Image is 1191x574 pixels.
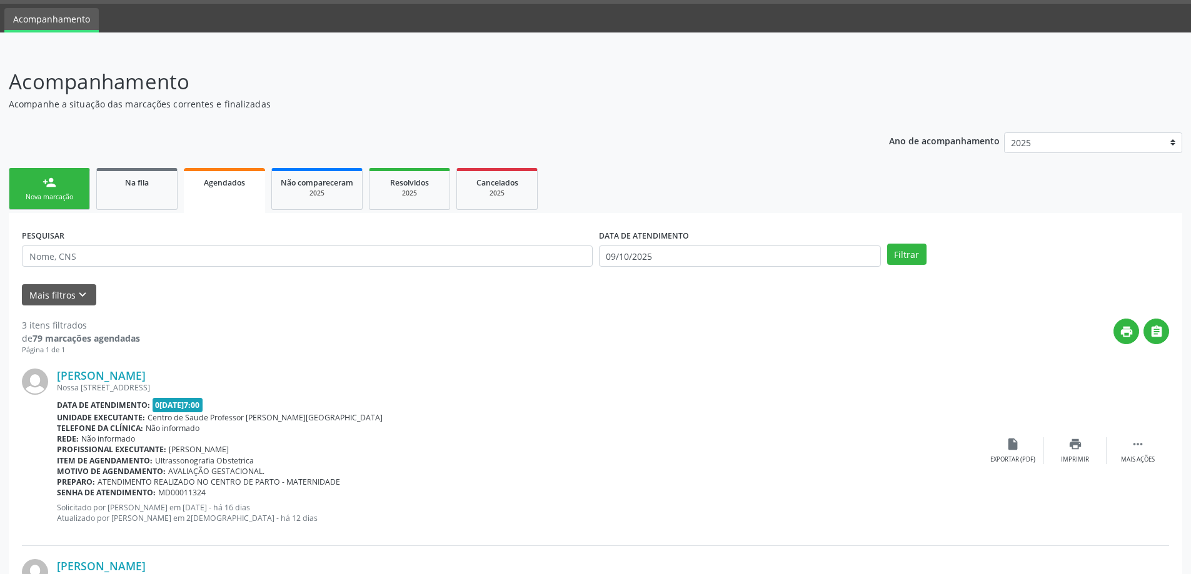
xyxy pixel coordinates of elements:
[889,132,1000,148] p: Ano de acompanhamento
[1131,437,1145,451] i: 
[57,455,153,466] b: Item de agendamento:
[125,177,149,188] span: Na fila
[153,398,203,412] span: 0[DATE]7:00
[155,455,254,466] span: Ultrassonografia Obstetrica
[476,177,518,188] span: Cancelados
[81,433,135,444] span: Não informado
[990,455,1035,464] div: Exportar (PDF)
[466,189,528,198] div: 2025
[4,8,99,32] a: Acompanhamento
[57,412,145,423] b: Unidade executante:
[22,284,96,306] button: Mais filtroskeyboard_arrow_down
[1113,319,1139,344] button: print
[281,177,353,188] span: Não compareceram
[57,444,166,455] b: Profissional executante:
[57,382,982,393] div: Nossa [STREET_ADDRESS]
[57,466,166,477] b: Motivo de agendamento:
[378,189,441,198] div: 2025
[22,345,140,355] div: Página 1 de 1
[57,423,143,433] b: Telefone da clínica:
[57,477,95,487] b: Preparo:
[9,66,830,97] p: Acompanhamento
[57,559,146,573] a: [PERSON_NAME]
[1120,325,1133,339] i: print
[57,487,156,498] b: Senha de atendimento:
[33,332,140,344] strong: 79 marcações agendadas
[57,502,982,523] p: Solicitado por [PERSON_NAME] em [DATE] - há 16 dias Atualizado por [PERSON_NAME] em 2[DEMOGRAPHIC...
[1143,319,1169,344] button: 
[22,369,48,395] img: img
[599,245,881,267] input: Selecione um intervalo
[1121,455,1155,464] div: Mais ações
[22,245,593,267] input: Nome, CNS
[887,244,927,265] button: Filtrar
[390,177,429,188] span: Resolvidos
[57,369,146,382] a: [PERSON_NAME]
[98,477,340,487] span: ATENDIMENTO REALIZADO NO CENTRO DE PARTO - MATERNIDADE
[9,97,830,111] p: Acompanhe a situação das marcações correntes e finalizadas
[57,433,79,444] b: Rede:
[148,412,383,423] span: Centro de Saude Professor [PERSON_NAME][GEOGRAPHIC_DATA]
[281,189,353,198] div: 2025
[18,192,81,202] div: Nova marcação
[146,423,199,433] span: Não informado
[22,226,64,245] label: PESQUISAR
[158,487,206,498] span: MD00011324
[22,332,140,345] div: de
[599,226,689,245] label: DATA DE ATENDIMENTO
[1150,325,1163,339] i: 
[43,176,56,189] div: person_add
[204,177,245,188] span: Agendados
[22,319,140,332] div: 3 itens filtrados
[1061,455,1089,464] div: Imprimir
[76,288,89,302] i: keyboard_arrow_down
[169,444,229,455] span: [PERSON_NAME]
[1006,437,1020,451] i: insert_drive_file
[57,400,150,410] b: Data de atendimento:
[1068,437,1082,451] i: print
[168,466,264,477] span: AVALIAÇÃO GESTACIONAL.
